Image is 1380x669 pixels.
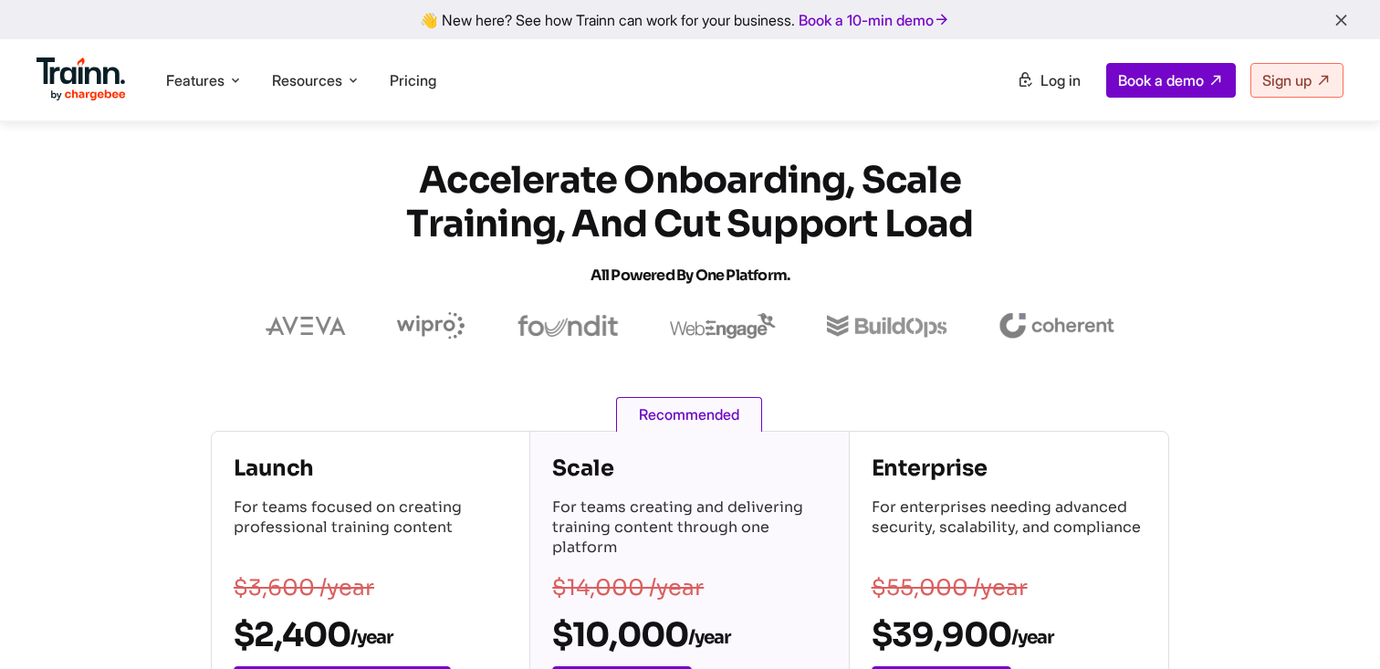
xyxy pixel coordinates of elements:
img: buildops logo [827,315,946,338]
s: $3,600 /year [234,574,374,601]
s: $14,000 /year [552,574,704,601]
h2: $39,900 [872,614,1146,655]
img: webengage logo [670,313,776,339]
iframe: Chat Widget [1289,581,1380,669]
img: foundit logo [517,315,619,337]
img: wipro logo [397,312,465,340]
p: For enterprises needing advanced security, scalability, and compliance [872,497,1146,561]
a: Book a 10-min demo [795,7,954,33]
h4: Launch [234,454,507,483]
span: Book a demo [1118,71,1204,89]
span: Resources [272,70,342,90]
p: For teams focused on creating professional training content [234,497,507,561]
sub: /year [688,626,730,649]
a: Book a demo [1106,63,1236,98]
h1: Accelerate Onboarding, Scale Training, and Cut Support Load [361,159,1019,298]
div: 👋 New here? See how Trainn can work for your business. [11,11,1369,28]
h4: Scale [552,454,826,483]
img: coherent logo [998,313,1114,339]
a: Log in [1006,64,1092,97]
h2: $10,000 [552,614,826,655]
sub: /year [1011,626,1053,649]
span: Recommended [616,397,762,432]
s: $55,000 /year [872,574,1028,601]
img: aveva logo [266,317,346,335]
span: All Powered by One Platform. [591,266,790,285]
sub: /year [350,626,392,649]
span: Features [166,70,225,90]
h2: $2,400 [234,614,507,655]
span: Log in [1040,71,1081,89]
span: Sign up [1262,71,1312,89]
p: For teams creating and delivering training content through one platform [552,497,826,561]
h4: Enterprise [872,454,1146,483]
a: Pricing [390,71,436,89]
img: Trainn Logo [37,57,126,101]
a: Sign up [1250,63,1343,98]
